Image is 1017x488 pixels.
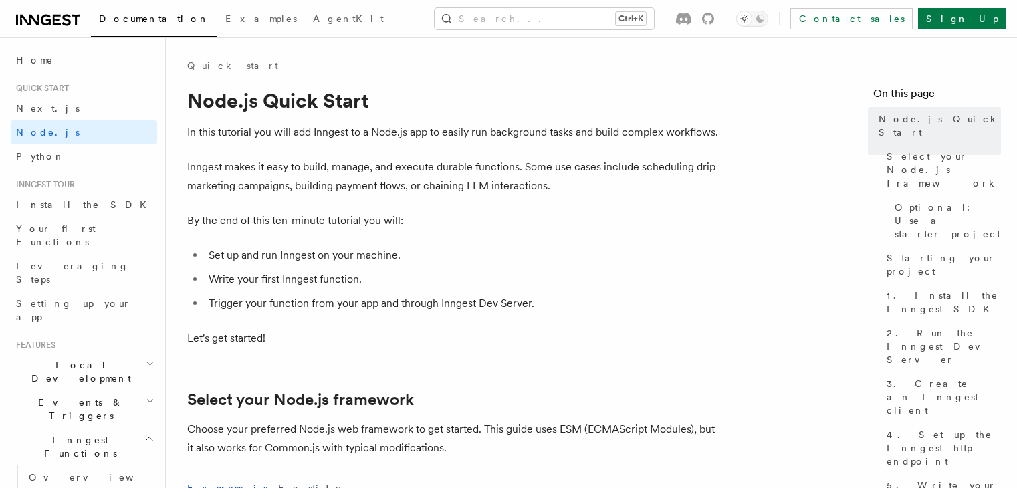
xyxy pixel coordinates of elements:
[29,472,166,483] span: Overview
[879,112,1001,139] span: Node.js Quick Start
[205,246,722,265] li: Set up and run Inngest on your machine.
[11,96,157,120] a: Next.js
[187,390,414,409] a: Select your Node.js framework
[16,103,80,114] span: Next.js
[881,321,1001,372] a: 2. Run the Inngest Dev Server
[11,390,157,428] button: Events & Triggers
[736,11,768,27] button: Toggle dark mode
[11,396,146,422] span: Events & Triggers
[187,211,722,230] p: By the end of this ten-minute tutorial you will:
[11,291,157,329] a: Setting up your app
[918,8,1006,29] a: Sign Up
[313,13,384,24] span: AgentKit
[881,144,1001,195] a: Select your Node.js framework
[887,289,1001,316] span: 1. Install the Inngest SDK
[881,372,1001,422] a: 3. Create an Inngest client
[16,127,80,138] span: Node.js
[873,86,1001,107] h4: On this page
[91,4,217,37] a: Documentation
[16,223,96,247] span: Your first Functions
[217,4,305,36] a: Examples
[225,13,297,24] span: Examples
[11,217,157,254] a: Your first Functions
[305,4,392,36] a: AgentKit
[881,283,1001,321] a: 1. Install the Inngest SDK
[11,433,144,460] span: Inngest Functions
[895,201,1001,241] span: Optional: Use a starter project
[887,150,1001,190] span: Select your Node.js framework
[887,377,1001,417] span: 3. Create an Inngest client
[790,8,913,29] a: Contact sales
[11,120,157,144] a: Node.js
[887,428,1001,468] span: 4. Set up the Inngest http endpoint
[11,83,69,94] span: Quick start
[99,13,209,24] span: Documentation
[205,294,722,313] li: Trigger your function from your app and through Inngest Dev Server.
[11,358,146,385] span: Local Development
[616,12,646,25] kbd: Ctrl+K
[11,193,157,217] a: Install the SDK
[16,151,65,162] span: Python
[16,199,154,210] span: Install the SDK
[16,53,53,67] span: Home
[889,195,1001,246] a: Optional: Use a starter project
[205,270,722,289] li: Write your first Inngest function.
[187,329,722,348] p: Let's get started!
[187,420,722,457] p: Choose your preferred Node.js web framework to get started. This guide uses ESM (ECMAScript Modul...
[16,298,131,322] span: Setting up your app
[16,261,129,285] span: Leveraging Steps
[881,422,1001,473] a: 4. Set up the Inngest http endpoint
[187,59,278,72] a: Quick start
[11,340,55,350] span: Features
[11,353,157,390] button: Local Development
[873,107,1001,144] a: Node.js Quick Start
[887,251,1001,278] span: Starting your project
[11,428,157,465] button: Inngest Functions
[187,88,722,112] h1: Node.js Quick Start
[887,326,1001,366] span: 2. Run the Inngest Dev Server
[11,179,75,190] span: Inngest tour
[11,254,157,291] a: Leveraging Steps
[881,246,1001,283] a: Starting your project
[11,48,157,72] a: Home
[435,8,654,29] button: Search...Ctrl+K
[187,123,722,142] p: In this tutorial you will add Inngest to a Node.js app to easily run background tasks and build c...
[11,144,157,168] a: Python
[187,158,722,195] p: Inngest makes it easy to build, manage, and execute durable functions. Some use cases include sch...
